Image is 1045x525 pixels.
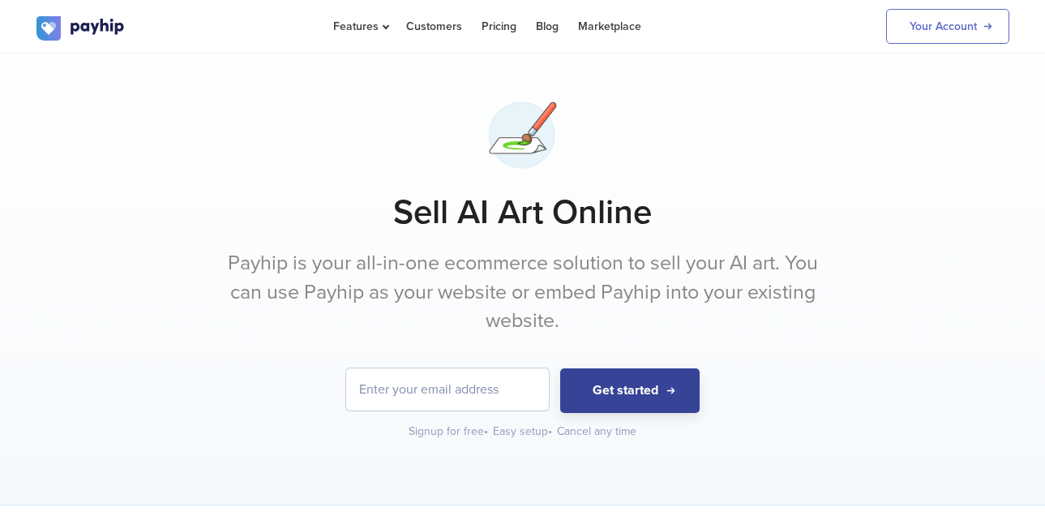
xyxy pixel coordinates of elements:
div: Signup for free [409,424,490,440]
span: Features [333,19,387,33]
p: Payhip is your all-in-one ecommerce solution to sell your AI art. You can use Payhip as your webs... [219,249,827,336]
div: Cancel any time [557,424,636,440]
h1: Sell AI Art Online [36,192,1009,233]
img: brush-painting-w4f6jb8bi4k302hduwkeya.png [482,94,563,176]
input: Enter your email address [346,368,549,411]
span: • [548,424,552,438]
img: logo.svg [36,16,126,41]
a: Your Account [886,9,1009,44]
span: • [484,424,488,438]
button: Get started [560,368,700,413]
div: Easy setup [493,424,554,440]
